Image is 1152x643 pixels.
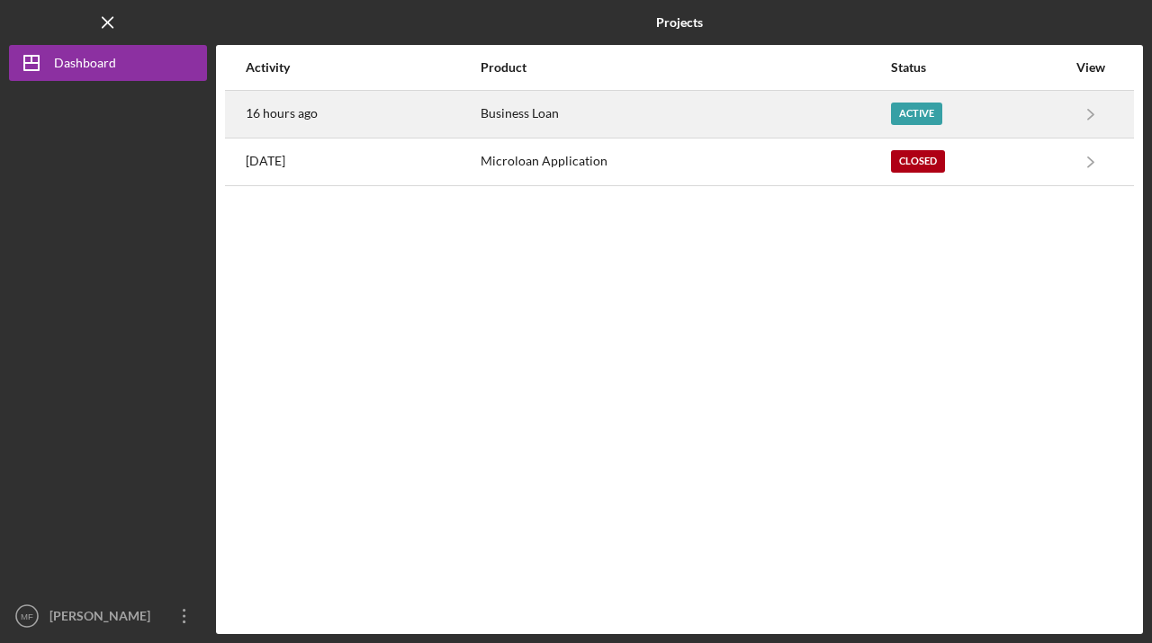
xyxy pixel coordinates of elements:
div: Product [481,60,888,75]
b: Projects [656,15,703,30]
time: 2024-11-05 19:35 [246,154,285,168]
div: Microloan Application [481,139,888,184]
button: Dashboard [9,45,207,81]
div: Business Loan [481,92,888,137]
div: Status [891,60,1066,75]
div: View [1068,60,1113,75]
div: Dashboard [54,45,116,85]
div: Closed [891,150,945,173]
button: MF[PERSON_NAME] [9,598,207,634]
text: MF [21,612,33,621]
time: 2025-08-29 00:38 [246,106,318,121]
div: Activity [246,60,479,75]
div: Active [891,103,942,125]
div: [PERSON_NAME] [45,598,162,639]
